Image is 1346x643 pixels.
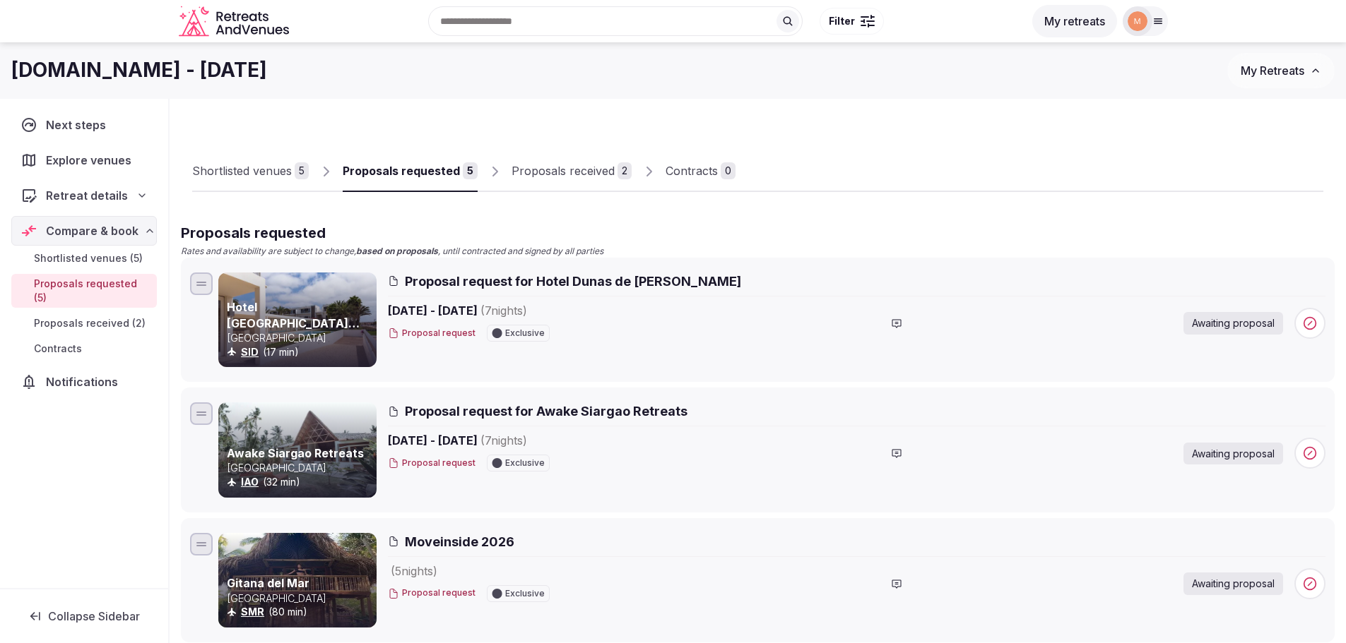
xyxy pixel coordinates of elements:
a: Contracts [11,339,157,359]
a: Hotel [GEOGRAPHIC_DATA][PERSON_NAME] [227,300,360,346]
a: Contracts0 [666,151,736,192]
a: Proposals received (2) [11,313,157,333]
a: Visit the homepage [179,6,292,37]
a: IAO [241,476,259,488]
span: ( 7 night s ) [480,304,527,318]
span: Compare & book [46,222,138,239]
a: My retreats [1032,14,1117,28]
p: [GEOGRAPHIC_DATA] [227,461,374,475]
span: [DATE] - [DATE] [388,302,637,319]
span: ( 5 night s ) [391,564,437,578]
div: 2 [618,162,632,179]
span: Retreat details [46,187,128,204]
p: Rates and availability are subject to change, , until contracted and signed by all parties [181,246,1335,258]
button: SID [241,345,259,359]
a: Awake Siargao Retreats [227,446,364,460]
span: Exclusive [505,589,545,598]
button: Proposal request [388,327,476,339]
strong: based on proposals [356,246,438,256]
h2: Proposals requested [181,223,1335,243]
span: Filter [829,14,855,28]
a: SMR [241,606,264,618]
div: Proposals requested [343,162,460,179]
img: moveinside.it [1128,11,1147,31]
a: Proposals requested (5) [11,274,157,308]
a: Shortlisted venues (5) [11,248,157,268]
span: My Retreats [1241,64,1304,78]
span: ( 7 night s ) [480,433,527,447]
div: Awaiting proposal [1183,572,1283,595]
div: Awaiting proposal [1183,312,1283,335]
span: Notifications [46,373,124,390]
a: Next steps [11,110,157,140]
span: Proposal request for Hotel Dunas de [PERSON_NAME] [405,272,741,290]
span: Contracts [34,342,82,356]
div: 5 [295,162,309,179]
div: Awaiting proposal [1183,443,1283,465]
button: SMR [241,605,264,619]
div: 0 [721,162,736,179]
div: (32 min) [227,475,374,489]
p: [GEOGRAPHIC_DATA] [227,591,374,606]
span: [DATE] - [DATE] [388,432,637,449]
span: Proposals requested (5) [34,277,151,305]
a: Shortlisted venues5 [192,151,309,192]
svg: Retreats and Venues company logo [179,6,292,37]
button: My Retreats [1227,53,1335,88]
a: Explore venues [11,145,157,175]
span: Shortlisted venues (5) [34,251,143,265]
p: [GEOGRAPHIC_DATA] [227,331,374,345]
div: (17 min) [227,345,374,359]
span: Explore venues [46,152,137,169]
span: Proposal request for Awake Siargao Retreats [405,402,687,420]
button: My retreats [1032,5,1117,37]
a: Gitana del Mar [227,576,309,590]
a: Notifications [11,367,157,397]
a: Proposals requested5 [343,151,478,192]
a: Proposals received2 [512,151,632,192]
span: Collapse Sidebar [48,609,140,623]
button: Proposal request [388,457,476,469]
div: (80 min) [227,605,374,619]
a: SID [241,346,259,358]
span: Moveinside 2026 [405,533,514,551]
h1: [DOMAIN_NAME] - [DATE] [11,56,267,84]
button: Proposal request [388,587,476,599]
button: IAO [241,475,259,489]
div: Shortlisted venues [192,162,292,179]
span: Next steps [46,116,112,133]
span: Proposals received (2) [34,316,146,330]
div: Contracts [666,162,718,179]
span: Exclusive [505,329,545,337]
span: Exclusive [505,459,545,467]
button: Collapse Sidebar [11,601,157,632]
div: Proposals received [512,162,615,179]
button: Filter [820,8,884,35]
div: 5 [463,162,478,179]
